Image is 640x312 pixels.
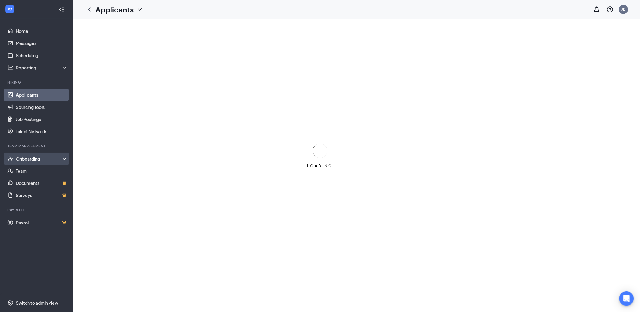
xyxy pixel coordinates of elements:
svg: Notifications [593,6,601,13]
a: Home [16,25,68,37]
svg: ChevronDown [136,6,143,13]
a: DocumentsCrown [16,177,68,189]
div: Payroll [7,207,67,213]
div: Open Intercom Messenger [619,291,634,306]
a: Job Postings [16,113,68,125]
a: Messages [16,37,68,49]
div: Onboarding [16,156,63,162]
a: Team [16,165,68,177]
svg: WorkstreamLogo [7,6,13,12]
h1: Applicants [95,4,134,15]
svg: ChevronLeft [86,6,93,13]
div: Switch to admin view [16,300,58,306]
svg: Collapse [59,6,65,12]
a: Talent Network [16,125,68,137]
svg: Analysis [7,64,13,71]
svg: QuestionInfo [607,6,614,13]
svg: Settings [7,300,13,306]
div: Hiring [7,80,67,85]
a: Applicants [16,89,68,101]
a: Scheduling [16,49,68,61]
div: Team Management [7,144,67,149]
div: LOADING [305,163,335,168]
div: Reporting [16,64,68,71]
a: Sourcing Tools [16,101,68,113]
div: JB [622,7,626,12]
a: PayrollCrown [16,217,68,229]
svg: UserCheck [7,156,13,162]
a: SurveysCrown [16,189,68,201]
